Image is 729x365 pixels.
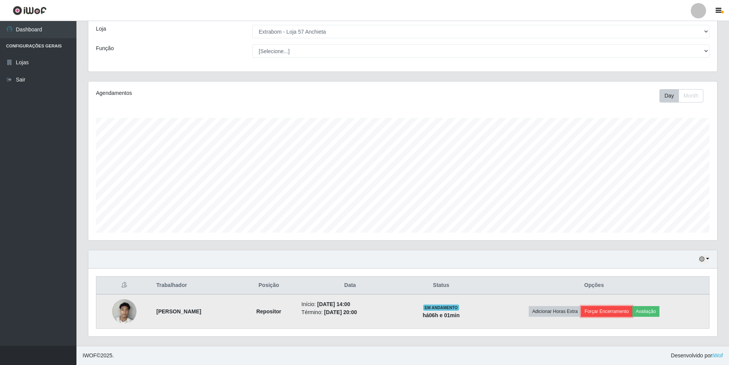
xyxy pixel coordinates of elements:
[712,352,723,358] a: iWof
[13,6,47,15] img: CoreUI Logo
[297,277,403,295] th: Data
[679,89,703,103] button: Month
[659,89,710,103] div: Toolbar with button groups
[581,306,632,317] button: Forçar Encerramento
[423,312,460,318] strong: há 06 h e 01 min
[403,277,479,295] th: Status
[324,309,357,315] time: [DATE] 20:00
[83,352,97,358] span: IWOF
[83,352,114,360] span: © 2025 .
[152,277,241,295] th: Trabalhador
[659,89,679,103] button: Day
[671,352,723,360] span: Desenvolvido por
[96,44,114,52] label: Função
[241,277,297,295] th: Posição
[256,308,281,314] strong: Repositor
[423,305,459,311] span: EM ANDAMENTO
[632,306,659,317] button: Avaliação
[112,295,136,328] img: 1752582436297.jpeg
[156,308,201,314] strong: [PERSON_NAME]
[479,277,709,295] th: Opções
[529,306,581,317] button: Adicionar Horas Extra
[302,300,399,308] li: Início:
[317,301,350,307] time: [DATE] 14:00
[96,89,345,97] div: Agendamentos
[96,25,106,33] label: Loja
[302,308,399,316] li: Término:
[659,89,703,103] div: First group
